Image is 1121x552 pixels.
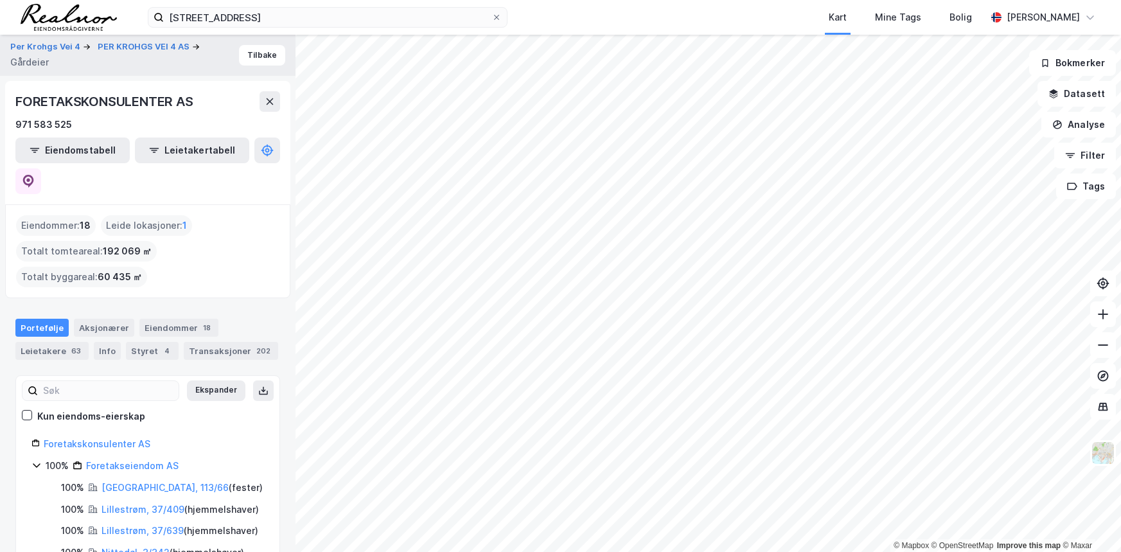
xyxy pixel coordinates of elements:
[101,215,192,236] div: Leide lokasjoner :
[61,523,84,539] div: 100%
[875,10,921,25] div: Mine Tags
[102,480,263,495] div: ( fester )
[103,244,152,259] span: 192 069 ㎡
[829,10,847,25] div: Kart
[1029,50,1116,76] button: Bokmerker
[102,504,184,515] a: Lillestrøm, 37/409
[102,525,184,536] a: Lillestrøm, 37/639
[182,218,187,233] span: 1
[74,319,134,337] div: Aksjonærer
[1041,112,1116,138] button: Analyse
[16,267,147,287] div: Totalt byggareal :
[239,45,285,66] button: Tilbake
[16,241,157,262] div: Totalt tomteareal :
[1056,174,1116,199] button: Tags
[997,541,1061,550] a: Improve this map
[126,342,179,360] div: Styret
[184,342,278,360] div: Transaksjoner
[1057,490,1121,552] div: Kontrollprogram for chat
[102,502,259,517] div: ( hjemmelshaver )
[135,138,249,163] button: Leietakertabell
[61,480,84,495] div: 100%
[164,8,491,27] input: Søk på adresse, matrikkel, gårdeiere, leietakere eller personer
[1091,441,1115,465] img: Z
[102,523,258,539] div: ( hjemmelshaver )
[38,381,179,400] input: Søk
[187,380,245,401] button: Ekspander
[16,215,96,236] div: Eiendommer :
[15,117,72,132] div: 971 583 525
[98,40,192,53] button: PER KROHGS VEI 4 AS
[15,91,196,112] div: FORETAKSKONSULENTER AS
[21,4,117,31] img: realnor-logo.934646d98de889bb5806.png
[1007,10,1080,25] div: [PERSON_NAME]
[46,458,69,474] div: 100%
[61,502,84,517] div: 100%
[44,438,150,449] a: Foretakskonsulenter AS
[10,40,83,53] button: Per Krohgs Vei 4
[1057,490,1121,552] iframe: Chat Widget
[200,321,213,334] div: 18
[1054,143,1116,168] button: Filter
[102,482,229,493] a: [GEOGRAPHIC_DATA], 113/66
[98,269,142,285] span: 60 435 ㎡
[80,218,91,233] span: 18
[15,319,69,337] div: Portefølje
[254,344,273,357] div: 202
[894,541,929,550] a: Mapbox
[10,55,49,70] div: Gårdeier
[15,342,89,360] div: Leietakere
[86,460,179,471] a: Foretakseiendom AS
[15,138,130,163] button: Eiendomstabell
[69,344,84,357] div: 63
[94,342,121,360] div: Info
[1037,81,1116,107] button: Datasett
[931,541,994,550] a: OpenStreetMap
[37,409,145,424] div: Kun eiendoms-eierskap
[161,344,173,357] div: 4
[139,319,218,337] div: Eiendommer
[949,10,972,25] div: Bolig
